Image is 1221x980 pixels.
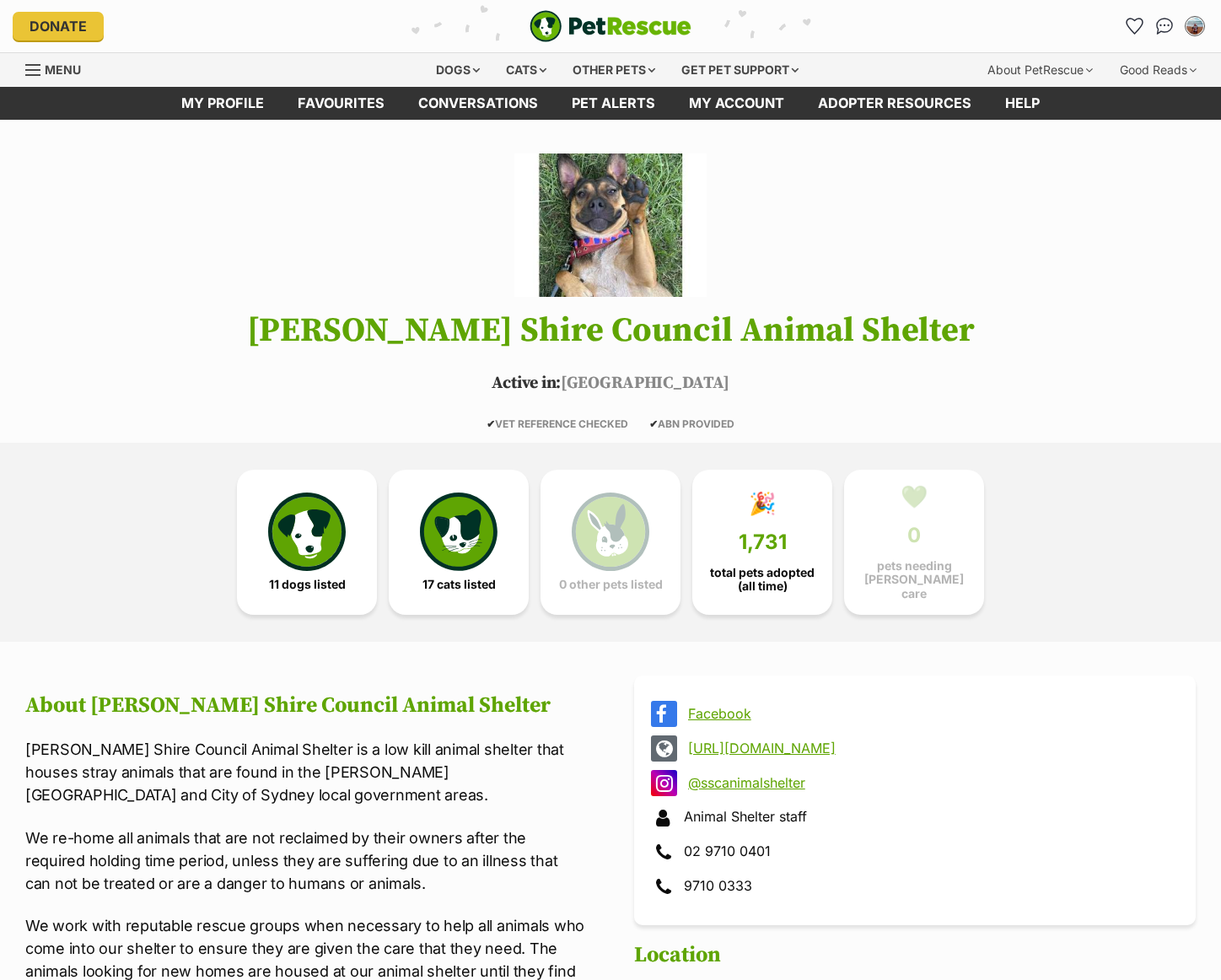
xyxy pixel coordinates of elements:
[1108,53,1208,87] div: Good Reads
[494,53,558,87] div: Cats
[649,417,658,430] icon: ✔
[269,578,346,591] span: 11 dogs listed
[420,493,498,570] img: cat-icon-068c71abf8fe30c970a85cd354bc8e23425d12f6e8612795f06af48be43a487a.svg
[487,417,495,430] icon: ✔
[901,484,928,509] div: 💚
[268,493,346,570] img: petrescue-icon-eee76f85a60ef55c4a1927667547b313a7c0e82042636edf73dce9c88f694885.svg
[561,53,667,87] div: Other pets
[45,62,81,77] span: Menu
[514,153,707,297] img: Sutherland Shire Council Animal Shelter
[422,578,496,591] span: 17 cats listed
[692,470,832,615] a: 🎉 1,731 total pets adopted (all time)
[25,738,587,806] p: [PERSON_NAME] Shire Council Animal Shelter is a low kill animal shelter that houses stray animals...
[559,578,663,591] span: 0 other pets listed
[492,373,561,394] span: Active in:
[844,470,984,615] a: 💚 0 pets needing [PERSON_NAME] care
[988,87,1057,120] a: Help
[801,87,988,120] a: Adopter resources
[530,10,691,42] img: logo-e224e6f780fb5917bec1dbf3a21bbac754714ae5b6737aabdf751b685950b380.svg
[1151,13,1178,40] a: Conversations
[25,53,93,83] a: Menu
[164,87,281,120] a: My profile
[1156,18,1174,35] img: chat-41dd97257d64d25036548639549fe6c8038ab92f7586957e7f3b1b290dea8141.svg
[281,87,401,120] a: Favourites
[237,470,377,615] a: 11 dogs listed
[1186,18,1203,35] img: Graham Baker profile pic
[555,87,672,120] a: Pet alerts
[739,530,787,554] span: 1,731
[424,53,492,87] div: Dogs
[572,493,649,570] img: bunny-icon-b786713a4a21a2fe6d13e954f4cb29d131f1b31f8a74b52ca2c6d2999bc34bbe.svg
[541,470,680,615] a: 0 other pets listed
[688,775,1172,790] a: @sscanimalshelter
[907,524,921,547] span: 0
[651,839,1179,865] div: 02 9710 0401
[25,827,587,895] p: We re-home all animals that are not reclaimed by their owners after the required holding time per...
[487,417,628,430] span: VET REFERENCE CHECKED
[1181,13,1208,40] button: My account
[672,87,801,120] a: My account
[670,53,810,87] div: Get pet support
[25,693,587,719] h2: About [PERSON_NAME] Shire Council Animal Shelter
[530,10,691,42] a: PetRescue
[1121,13,1148,40] a: Favourites
[688,740,1172,756] a: [URL][DOMAIN_NAME]
[1121,13,1208,40] ul: Account quick links
[634,943,1196,968] h2: Location
[651,805,1179,831] div: Animal Shelter staff
[13,12,104,40] a: Donate
[858,559,970,600] span: pets needing [PERSON_NAME] care
[707,566,818,593] span: total pets adopted (all time)
[651,874,1179,900] div: 9710 0333
[976,53,1105,87] div: About PetRescue
[401,87,555,120] a: conversations
[649,417,734,430] span: ABN PROVIDED
[688,706,1172,721] a: Facebook
[749,491,776,516] div: 🎉
[389,470,529,615] a: 17 cats listed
